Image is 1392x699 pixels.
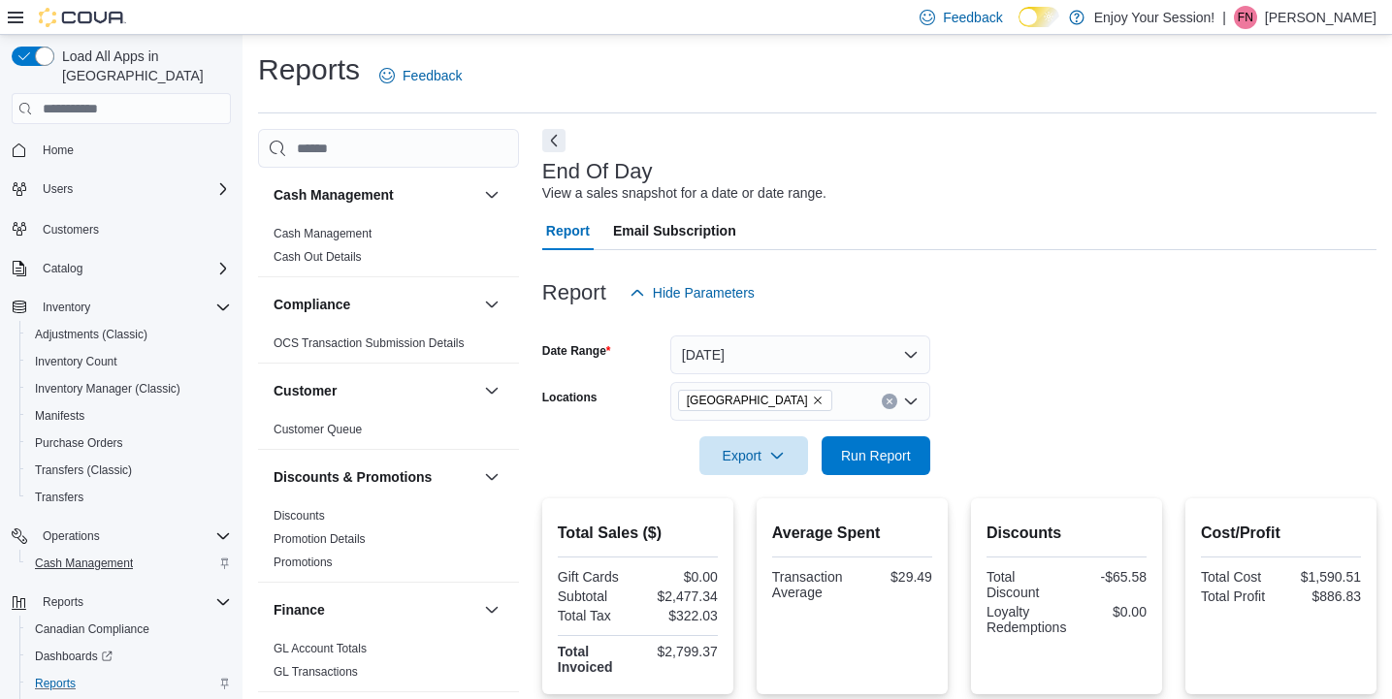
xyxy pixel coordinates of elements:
[1234,6,1257,29] div: Fabio Nocita
[274,250,362,264] a: Cash Out Details
[27,404,231,428] span: Manifests
[43,261,82,276] span: Catalog
[19,457,239,484] button: Transfers (Classic)
[274,381,337,400] h3: Customer
[274,600,325,620] h3: Finance
[27,323,155,346] a: Adjustments (Classic)
[558,644,613,675] strong: Total Invoiced
[1284,588,1361,604] div: $886.83
[4,136,239,164] button: Home
[772,522,932,545] h2: Average Spent
[274,336,465,350] a: OCS Transaction Submission Details
[274,665,358,679] a: GL Transactions
[943,8,1002,27] span: Feedback
[19,402,239,429] button: Manifests
[35,435,123,451] span: Purchase Orders
[27,431,131,455] a: Purchase Orders
[678,390,832,411] span: Stoney Creek
[35,524,231,548] span: Operations
[558,588,634,604] div: Subtotal
[480,183,503,207] button: Cash Management
[43,528,100,544] span: Operations
[35,216,231,240] span: Customers
[772,569,849,600] div: Transaction Average
[27,552,231,575] span: Cash Management
[4,588,239,616] button: Reports
[35,649,113,664] span: Dashboards
[35,462,132,478] span: Transfers (Classic)
[274,423,362,436] a: Customer Queue
[987,522,1147,545] h2: Discounts
[43,181,73,197] span: Users
[1265,6,1376,29] p: [PERSON_NAME]
[43,594,83,610] span: Reports
[35,296,98,319] button: Inventory
[35,381,180,397] span: Inventory Manager (Classic)
[274,295,476,314] button: Compliance
[258,504,519,582] div: Discounts & Promotions
[27,323,231,346] span: Adjustments (Classic)
[274,467,476,487] button: Discounts & Promotions
[546,211,590,250] span: Report
[19,616,239,643] button: Canadian Compliance
[822,436,930,475] button: Run Report
[274,185,394,205] h3: Cash Management
[4,214,239,242] button: Customers
[43,300,90,315] span: Inventory
[841,446,911,465] span: Run Report
[480,598,503,621] button: Finance
[274,532,366,546] a: Promotion Details
[27,431,231,455] span: Purchase Orders
[258,332,519,363] div: Compliance
[54,47,231,85] span: Load All Apps in [GEOGRAPHIC_DATA]
[35,621,149,637] span: Canadian Compliance
[35,590,231,614] span: Reports
[856,569,932,585] div: $29.49
[274,556,333,569] a: Promotions
[27,486,91,509] a: Transfers
[622,273,762,312] button: Hide Parameters
[27,404,92,428] a: Manifests
[19,643,239,670] a: Dashboards
[27,552,141,575] a: Cash Management
[480,379,503,402] button: Customer
[27,672,83,695] a: Reports
[27,645,231,668] span: Dashboards
[43,222,99,238] span: Customers
[19,321,239,348] button: Adjustments (Classic)
[27,350,125,373] a: Inventory Count
[35,327,147,342] span: Adjustments (Classic)
[35,177,81,201] button: Users
[699,436,808,475] button: Export
[258,637,519,691] div: Finance
[558,522,718,545] h2: Total Sales ($)
[542,281,606,304] h3: Report
[39,8,126,27] img: Cova
[19,429,239,457] button: Purchase Orders
[542,390,598,405] label: Locations
[27,618,231,641] span: Canadian Compliance
[35,556,133,571] span: Cash Management
[1201,522,1361,545] h2: Cost/Profit
[4,294,239,321] button: Inventory
[35,354,117,369] span: Inventory Count
[1284,569,1361,585] div: $1,590.51
[542,343,611,359] label: Date Range
[35,257,231,280] span: Catalog
[641,608,718,623] div: $322.03
[43,143,74,158] span: Home
[480,293,503,316] button: Compliance
[641,569,718,585] div: $0.00
[4,255,239,282] button: Catalog
[882,394,897,409] button: Clear input
[19,484,239,511] button: Transfers
[987,569,1063,600] div: Total Discount
[35,138,231,162] span: Home
[542,183,826,204] div: View a sales snapshot for a date or date range.
[35,257,90,280] button: Catalog
[1074,604,1147,620] div: $0.00
[274,509,325,523] a: Discounts
[35,590,91,614] button: Reports
[19,375,239,402] button: Inventory Manager (Classic)
[670,335,930,374] button: [DATE]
